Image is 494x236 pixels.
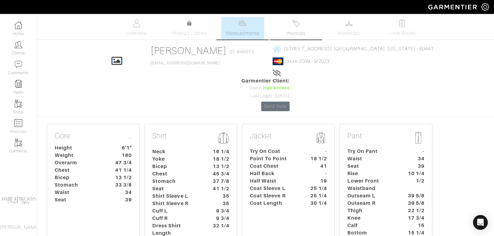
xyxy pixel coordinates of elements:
[221,17,265,40] a: Measurements
[481,3,489,11] img: gear-icon-white-bd11855cb880d31180b6d7d6211b90ccbf57a29d726f0c71d8c61bd08dd39cc2.png
[245,185,303,192] dt: Coat Sleeve L
[347,132,425,145] p: Pant
[400,207,429,214] dt: 22 1/2
[148,215,205,222] dt: Cuff R
[400,222,429,229] dt: 15
[205,170,234,178] dt: 45 3/4
[239,19,246,27] img: measurements-466bbee1fd09ba9460f595b01e5d73f9e2bff037440d3c8f018324cb6cdf7a4a.svg
[261,102,290,111] a: Send Invite
[287,30,305,37] span: Invoices
[315,132,327,144] img: msmt-jacket-icon-80010867aa4725b62b9a09ffa5103b2b3040b5cb37876859cbf8e78a4e2258a7.png
[241,93,290,99] div: Last Login: [DATE]
[425,2,481,12] img: garmentier-logo-header-white-b43fb05a5012e4ada735d5af1a66efaba907eab6374d6393d1fbf88cb4ef424d.png
[15,61,22,68] img: comment-icon-a0a6a9ef722e966f86d9cbdc48e553b5cf19dbc54f86b18d962a5391bc8f6eb6.png
[151,45,227,56] a: [PERSON_NAME]
[205,178,234,185] dt: 37 7/8
[287,58,329,64] a: xxxx-2569 - 9/2023
[15,100,22,107] img: garments-icon-b7da505a4dc4fd61783c78ac3ca0ef83fa9d6f193b1c9dc38574b1d14d53ca28.png
[15,21,22,29] img: dashboard-icon-dbcd8f5a0b271acd01030246c82b418ddd0df26cd7fceb0bd07c9910d44c42f6.png
[303,185,332,192] dt: 25 1/4
[151,61,220,65] a: [EMAIL_ADDRESS][DOMAIN_NAME]
[400,214,429,222] dt: 17 3/4
[400,162,429,170] dt: 39
[148,207,205,215] dt: Cuff L
[152,132,229,145] p: Shirt
[400,200,429,207] dt: 39 5/8
[343,162,400,170] dt: Seat
[343,148,400,155] dt: Try On Pant
[343,192,400,200] dt: Outseam L
[273,57,283,65] img: mastercard-2c98a0d54659f76b027c6839bea21931c3e23d06ea5b2b5660056f2e14d2f154.png
[205,163,234,170] dt: 13 1/2
[108,144,136,152] dt: 6'1"
[263,85,290,91] span: Has access
[338,30,360,37] span: Wardrobe
[343,214,400,222] dt: Knee
[168,20,211,37] a: Product Library
[148,163,205,170] dt: Bicep
[129,132,132,141] a: …
[15,41,22,48] img: clients-icon-6bae9207a08558b7cb47a8932f037763ab4055f8c8b6bfacd5dc20c3e0201464.png
[108,166,136,174] dt: 41 1/4
[245,162,303,170] dt: Coat Chest
[343,177,400,192] dt: Lower Front Waistband
[132,19,140,27] img: basicinfo-40fd8af6dae0f16599ec9e87c0ef1c0a1fdea2edbe929e3d69a839185d80c458.svg
[303,170,332,177] dt: -
[50,152,108,159] dt: Weight
[343,170,400,177] dt: Rise
[345,19,353,27] img: wardrobe-487a4870c1b7c33e795ec22d11cfc2ed9d08956e64fb3008fe2437562e282088.svg
[380,17,424,40] a: Look Books
[250,132,327,145] p: Jacket
[205,207,234,215] dt: 9 3/4
[50,196,108,204] dt: Seat
[400,192,429,200] dt: 39 5/8
[50,174,108,181] dt: Bicep
[303,148,332,155] dt: -
[108,159,136,166] dt: 47 3/4
[205,200,234,207] dt: 35
[108,196,136,204] dt: 39
[108,189,136,196] dt: 34
[148,192,205,200] dt: Shirt Sleeve L
[115,17,158,40] a: Overview
[284,46,433,52] span: [STREET_ADDRESS] [GEOGRAPHIC_DATA], [US_STATE] - 60441
[303,162,332,170] dt: 41
[343,207,400,214] dt: Thigh
[241,77,290,85] span: Garmentier Client:
[245,200,303,207] dt: Coat Length
[148,148,205,155] dt: Neck
[108,181,136,189] dt: 33 3/8
[226,30,260,37] span: Measurements
[303,192,332,200] dt: 25 1/4
[241,85,290,91] div: Status:
[412,132,425,144] img: msmt-pant-icon-b5f0be45518e7579186d657110a8042fb0a286fe15c7a31f2bf2767143a10412.png
[245,177,303,185] dt: Half Waist
[15,139,22,146] img: garments-icon-b7da505a4dc4fd61783c78ac3ca0ef83fa9d6f193b1c9dc38574b1d14d53ca28.png
[148,200,205,207] dt: Shirt Sleeve R
[205,185,234,192] dt: 41 1/2
[15,119,22,127] img: orders-icon-0abe47150d42831381b5fb84f609e132dff9fe21cb692f30cb5eec754e2cba89.png
[50,189,108,196] dt: Waist
[148,170,205,178] dt: Chest
[400,148,429,155] dt: -
[126,30,147,37] span: Overview
[205,192,234,200] dt: 35
[274,17,317,40] a: Invoices
[303,177,332,185] dt: 19
[148,185,205,192] dt: Seat
[55,132,132,142] p: Core
[50,181,108,189] dt: Stomach
[148,178,205,185] dt: Stomach
[343,200,400,207] dt: Outseam R
[205,155,234,163] dt: 18 1/2
[50,166,108,174] dt: Chest
[388,30,416,37] span: Look Books
[343,155,400,162] dt: Waist
[50,159,108,166] dt: Overarm
[473,215,488,230] div: Open Intercom Messenger
[15,80,22,88] img: reminder-icon-8004d30b9f0a5d33ae49ab947aed9ed385cf756f9e5892f1edd6e32f2345188e.png
[205,215,234,222] dt: 9 3/4
[303,155,332,162] dt: 18 1/2
[245,148,303,155] dt: Try On Coat
[398,19,406,27] img: todo-9ac3debb85659649dc8f770b8b6100bb5dab4b48dedcbae339e5042a72dfd3cc.svg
